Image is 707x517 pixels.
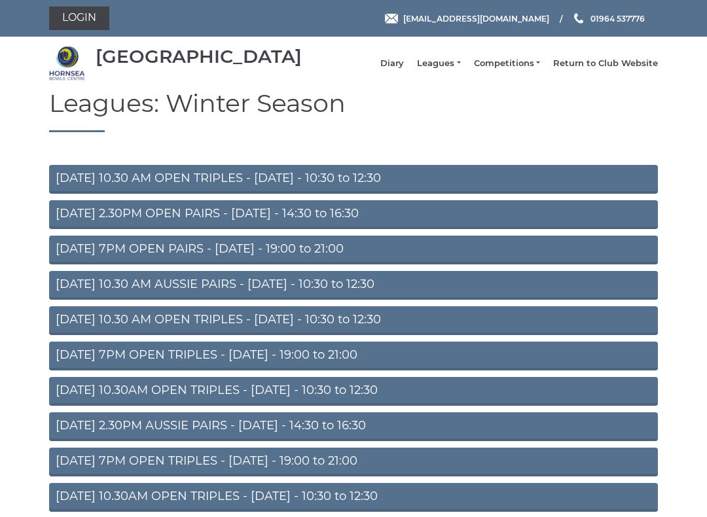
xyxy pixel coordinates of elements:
a: [DATE] 2.30PM AUSSIE PAIRS - [DATE] - 14:30 to 16:30 [49,412,658,441]
a: [DATE] 10.30 AM OPEN TRIPLES - [DATE] - 10:30 to 12:30 [49,306,658,335]
a: Email [EMAIL_ADDRESS][DOMAIN_NAME] [385,12,549,25]
a: [DATE] 7PM OPEN TRIPLES - [DATE] - 19:00 to 21:00 [49,342,658,370]
a: Return to Club Website [553,58,658,69]
a: [DATE] 2.30PM OPEN PAIRS - [DATE] - 14:30 to 16:30 [49,200,658,229]
a: [DATE] 7PM OPEN PAIRS - [DATE] - 19:00 to 21:00 [49,236,658,264]
img: Phone us [574,13,583,24]
a: [DATE] 10.30 AM AUSSIE PAIRS - [DATE] - 10:30 to 12:30 [49,271,658,300]
a: [DATE] 10.30 AM OPEN TRIPLES - [DATE] - 10:30 to 12:30 [49,165,658,194]
a: [DATE] 10.30AM OPEN TRIPLES - [DATE] - 10:30 to 12:30 [49,377,658,406]
a: Diary [380,58,404,69]
img: Email [385,14,398,24]
a: [DATE] 7PM OPEN TRIPLES - [DATE] - 19:00 to 21:00 [49,448,658,476]
span: [EMAIL_ADDRESS][DOMAIN_NAME] [403,13,549,23]
a: Competitions [474,58,540,69]
a: Leagues [417,58,460,69]
img: Hornsea Bowls Centre [49,45,85,81]
span: 01964 537776 [590,13,645,23]
a: [DATE] 10.30AM OPEN TRIPLES - [DATE] - 10:30 to 12:30 [49,483,658,512]
a: Login [49,7,109,30]
div: [GEOGRAPHIC_DATA] [96,46,302,67]
a: Phone us 01964 537776 [572,12,645,25]
h1: Leagues: Winter Season [49,90,658,132]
